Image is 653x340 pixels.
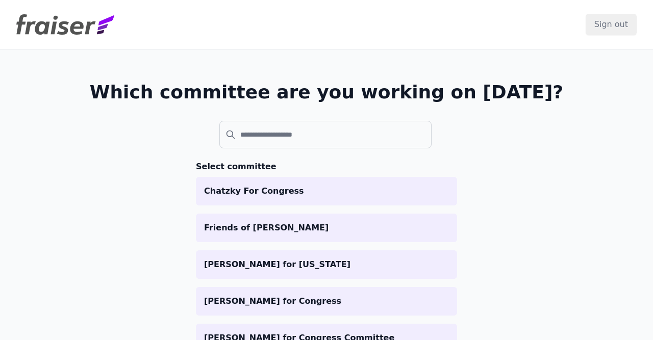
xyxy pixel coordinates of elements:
a: [PERSON_NAME] for [US_STATE] [196,250,457,279]
a: Chatzky For Congress [196,177,457,205]
h1: Which committee are you working on [DATE]? [90,82,564,102]
h3: Select committee [196,161,457,173]
a: Friends of [PERSON_NAME] [196,214,457,242]
img: Fraiser Logo [16,14,114,35]
a: [PERSON_NAME] for Congress [196,287,457,316]
p: Friends of [PERSON_NAME] [204,222,449,234]
p: Chatzky For Congress [204,185,449,197]
p: [PERSON_NAME] for [US_STATE] [204,258,449,271]
input: Sign out [586,14,637,35]
p: [PERSON_NAME] for Congress [204,295,449,307]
